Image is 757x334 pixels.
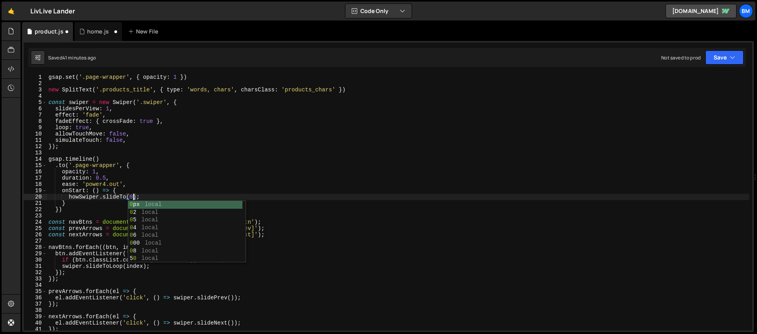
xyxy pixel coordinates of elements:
[24,244,47,250] div: 28
[666,4,736,18] a: [DOMAIN_NAME]
[739,4,753,18] a: bm
[35,28,63,35] div: product.js
[24,118,47,124] div: 8
[24,87,47,93] div: 3
[24,269,47,276] div: 32
[24,137,47,143] div: 11
[24,156,47,162] div: 14
[24,143,47,150] div: 12
[87,28,109,35] div: home.js
[24,282,47,288] div: 34
[24,276,47,282] div: 33
[705,50,744,65] button: Save
[24,250,47,257] div: 29
[24,99,47,106] div: 5
[24,175,47,181] div: 17
[24,320,47,326] div: 40
[24,206,47,213] div: 22
[48,54,96,61] div: Saved
[24,257,47,263] div: 30
[128,28,161,35] div: New File
[24,194,47,200] div: 20
[24,162,47,169] div: 15
[24,314,47,320] div: 39
[24,181,47,187] div: 18
[661,54,701,61] div: Not saved to prod
[24,124,47,131] div: 9
[24,219,47,225] div: 24
[24,200,47,206] div: 21
[24,131,47,137] div: 10
[24,307,47,314] div: 38
[24,225,47,232] div: 25
[24,288,47,295] div: 35
[24,232,47,238] div: 26
[24,238,47,244] div: 27
[24,169,47,175] div: 16
[24,150,47,156] div: 13
[24,263,47,269] div: 31
[2,2,21,20] a: 🤙
[24,295,47,301] div: 36
[24,187,47,194] div: 19
[24,213,47,219] div: 23
[24,301,47,307] div: 37
[62,54,96,61] div: 41 minutes ago
[24,80,47,87] div: 2
[24,326,47,332] div: 41
[24,74,47,80] div: 1
[24,106,47,112] div: 6
[30,6,75,16] div: LivLive Lander
[24,93,47,99] div: 4
[24,112,47,118] div: 7
[345,4,412,18] button: Code Only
